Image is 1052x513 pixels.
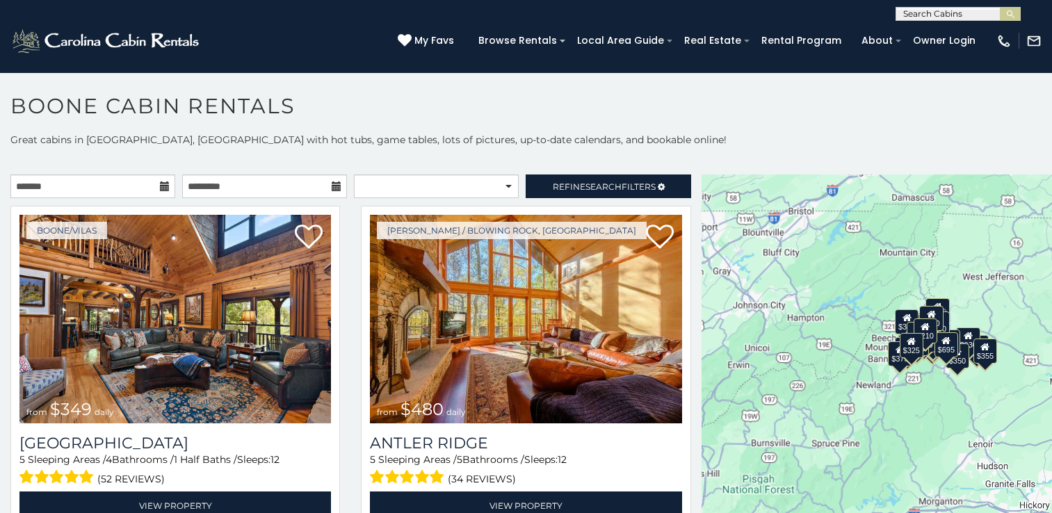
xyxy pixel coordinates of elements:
[270,453,280,466] span: 12
[996,33,1012,49] img: phone-regular-white.png
[377,222,647,239] a: [PERSON_NAME] / Blowing Rock, [GEOGRAPHIC_DATA]
[920,332,944,357] div: $315
[377,407,398,417] span: from
[895,309,919,334] div: $305
[888,341,912,366] div: $375
[370,434,681,453] a: Antler Ridge
[526,174,690,198] a: RefineSearchFilters
[97,470,165,488] span: (52 reviews)
[19,215,331,423] img: Diamond Creek Lodge
[370,215,681,423] a: Antler Ridge from $480 daily
[19,215,331,423] a: Diamond Creek Lodge from $349 daily
[925,298,949,323] div: $525
[956,327,980,352] div: $930
[471,30,564,51] a: Browse Rentals
[855,30,900,51] a: About
[558,453,567,466] span: 12
[26,407,47,417] span: from
[921,329,945,355] div: $675
[946,343,969,368] div: $350
[26,222,107,239] a: Boone/Vilas
[400,399,444,419] span: $480
[370,215,681,423] img: Antler Ridge
[10,27,203,55] img: White-1-2.png
[50,399,92,419] span: $349
[446,407,466,417] span: daily
[754,30,848,51] a: Rental Program
[106,453,112,466] span: 4
[646,223,674,252] a: Add to favorites
[677,30,748,51] a: Real Estate
[585,181,622,192] span: Search
[553,181,656,192] span: Refine Filters
[19,453,25,466] span: 5
[1026,33,1042,49] img: mail-regular-white.png
[899,333,923,358] div: $325
[936,329,960,354] div: $380
[370,453,375,466] span: 5
[174,453,237,466] span: 1 Half Baths /
[934,332,957,357] div: $695
[19,434,331,453] a: [GEOGRAPHIC_DATA]
[973,338,997,363] div: $355
[570,30,671,51] a: Local Area Guide
[448,470,516,488] span: (34 reviews)
[925,311,949,336] div: $250
[906,30,982,51] a: Owner Login
[457,453,462,466] span: 5
[95,407,114,417] span: daily
[295,223,323,252] a: Add to favorites
[19,453,331,488] div: Sleeping Areas / Bathrooms / Sleeps:
[398,33,458,49] a: My Favs
[414,33,454,48] span: My Favs
[919,306,943,331] div: $320
[19,434,331,453] h3: Diamond Creek Lodge
[921,327,944,352] div: $395
[913,318,937,343] div: $210
[370,453,681,488] div: Sleeping Areas / Bathrooms / Sleeps:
